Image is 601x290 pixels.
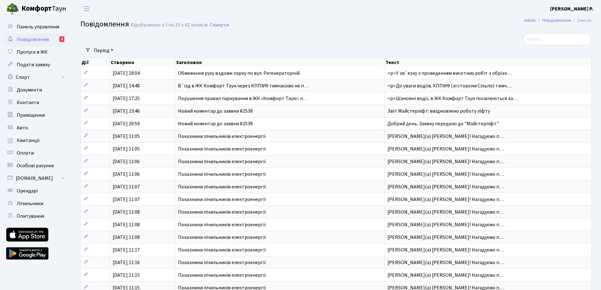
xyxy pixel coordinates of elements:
span: Показники лічильників електроенергії [178,183,266,190]
span: Подати заявку [17,61,50,68]
a: Документи [3,84,66,96]
a: Повідомлення2 [3,33,66,46]
span: Новий коментар до заявки #2538 [178,120,253,127]
span: [DATE] 11:07 [113,183,140,190]
div: Відображено з 1 по 25 з 42 записів. [131,22,209,28]
span: <p>Шановні водії, в ЖК Комфорт Таун посилюються за… [387,95,518,102]
span: [DATE] 11:06 [113,158,140,165]
span: [PERSON_NAME](а) [PERSON_NAME]! Нагадуємо п… [387,209,504,216]
th: Текст [385,58,592,67]
a: Лічильники [3,197,66,210]
span: [PERSON_NAME](а) [PERSON_NAME]! Нагадуємо п… [387,196,504,203]
span: [DATE] 11:15 [113,272,140,279]
span: Опитування [17,213,44,220]
nav: breadcrumb [515,14,601,27]
span: Повідомлення [17,36,49,43]
a: Подати заявку [3,58,66,71]
span: Контакти [17,99,39,106]
span: <p>До уваги водіїв. КПП№9 (зі сторони Сільпо) тимч… [387,82,512,89]
span: [PERSON_NAME](а) [PERSON_NAME]! Нагадуємо п… [387,158,504,165]
button: Переключити навігацію [79,3,95,14]
span: Показники лічильників електроенергії [178,196,266,203]
span: Показники лічильників електроенергії [178,221,266,228]
span: [DATE] 11:05 [113,145,140,152]
span: Добрий день. Заявку передано до "Майстерліфт" [387,120,499,127]
span: [PERSON_NAME](а) [PERSON_NAME]! Нагадуємо п… [387,183,504,190]
span: Обмеження руху вздовж парку по вул. Регенераторній [178,70,300,77]
span: Показники лічильників електроенергії [178,234,266,241]
a: Пропуск в ЖК [3,46,66,58]
a: Авто [3,121,66,134]
b: Комфорт [21,3,52,14]
span: Показники лічильників електроенергії [178,133,266,140]
span: Звіт Майстерліфт: ввідновлено роботу ліфту [387,108,490,115]
span: Оплати [17,150,34,157]
span: Панель управління [17,23,59,30]
img: logo.png [6,3,19,15]
span: [DATE] 18:04 [113,70,140,77]
b: [PERSON_NAME] Р. [550,5,593,12]
th: Заголовок [175,58,385,67]
span: [DATE] 11:06 [113,171,140,178]
span: [DATE] 11:08 [113,234,140,241]
span: Показники лічильників електроенергії [178,259,266,266]
span: [PERSON_NAME](а) [PERSON_NAME]! Нагадуємо п… [387,272,504,279]
span: Показники лічильників електроенергії [178,158,266,165]
span: [PERSON_NAME](а) [PERSON_NAME]! Нагадуємо п… [387,234,504,241]
span: Показники лічильників електроенергії [178,246,266,253]
a: [PERSON_NAME] Р. [550,5,593,13]
span: Квитанції [17,137,40,144]
a: Оплати [3,147,66,159]
span: Новий коментар до заявки #2538 [178,108,253,115]
a: Квитанції [3,134,66,147]
span: Повідомлення [80,19,129,30]
span: <p>У зв`язку з проведенням висотних робіт з обрізк… [387,70,512,77]
input: Пошук... [523,33,592,45]
a: Приміщення [3,109,66,121]
span: [DATE] 14:48 [113,82,140,89]
th: Дії [81,58,110,67]
span: [DATE] 11:17 [113,246,140,253]
a: Admin [524,17,536,24]
span: Авто [17,124,28,131]
span: Документи [17,86,42,93]
span: [PERSON_NAME](а) [PERSON_NAME]! Нагадуємо п… [387,171,504,178]
span: Орендарі [17,187,38,194]
a: Панель управління [3,21,66,33]
a: Особові рахунки [3,159,66,172]
span: [PERSON_NAME](а) [PERSON_NAME]! Нагадуємо п… [387,145,504,152]
span: [PERSON_NAME](а) [PERSON_NAME]! Нагадуємо п… [387,221,504,228]
span: [DATE] 20:59 [113,120,140,127]
a: Контакти [3,96,66,109]
span: Лічильники [17,200,43,207]
div: 2 [59,36,64,42]
span: Показники лічильників електроенергії [178,209,266,216]
a: Скинути [210,22,229,28]
span: Приміщення [17,112,45,119]
span: Таун [21,3,66,14]
a: Опитування [3,210,66,222]
a: Спорт [3,71,66,84]
span: В`їзд в ЖК Комфорт Таун через КПП№9 тимчасово не п… [178,82,309,89]
a: Період [91,45,116,56]
span: [DATE] 17:25 [113,95,140,102]
th: Створено [110,58,175,67]
span: Пропуск в ЖК [17,49,48,56]
span: Показники лічильників електроенергії [178,145,266,152]
a: Повідомлення [542,17,571,24]
a: Орендарі [3,185,66,197]
li: Список [571,17,592,24]
span: [DATE] 11:16 [113,259,140,266]
span: [DATE] 23:46 [113,108,140,115]
span: Порушення правил паркування в ЖК «Комфорт Таун»: п… [178,95,308,102]
span: [PERSON_NAME](а) [PERSON_NAME]! Нагадуємо п… [387,133,504,140]
span: Особові рахунки [17,162,54,169]
span: [PERSON_NAME](а) [PERSON_NAME]! Нагадуємо п… [387,259,504,266]
span: [PERSON_NAME](а) [PERSON_NAME]! Нагадуємо п… [387,246,504,253]
span: [DATE] 11:08 [113,209,140,216]
a: [DOMAIN_NAME] [3,172,66,185]
span: [DATE] 11:07 [113,196,140,203]
span: [DATE] 11:08 [113,221,140,228]
span: Показники лічильників електроенергії [178,171,266,178]
span: [DATE] 11:05 [113,133,140,140]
